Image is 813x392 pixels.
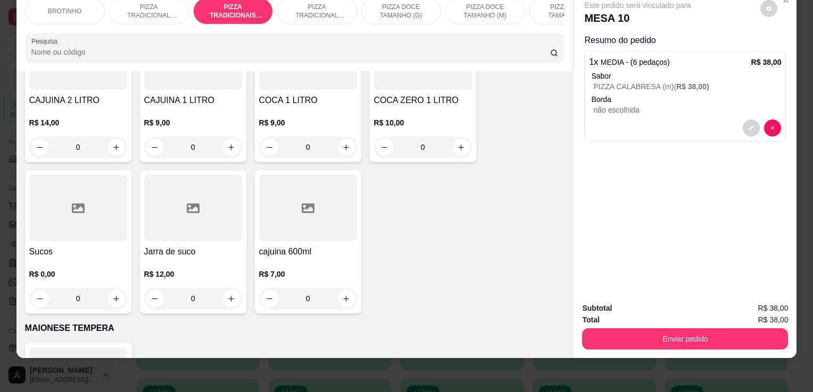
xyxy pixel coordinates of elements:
p: Borda [591,94,781,105]
p: não escolhida [593,105,781,115]
p: R$ 9,00 [259,117,357,128]
strong: Subtotal [582,304,612,312]
span: R$ 38,00 ) [676,82,709,91]
button: increase-product-quantity [338,139,355,156]
p: R$ 0,00 [29,269,127,279]
p: R$ 10,00 [374,117,472,128]
p: R$ 38,00 [751,57,782,67]
button: decrease-product-quantity [146,139,163,156]
button: increase-product-quantity [338,290,355,307]
button: increase-product-quantity [453,139,470,156]
button: decrease-product-quantity [376,139,393,156]
p: R$ 12,00 [144,269,242,279]
strong: Total [582,316,599,324]
p: PIZZA TRADICIONAL TAMANHO (G) [118,3,180,20]
p: R$ 7,00 [259,269,357,279]
button: increase-product-quantity [108,139,125,156]
h4: CAJUINA 2 LITRO [29,94,127,107]
button: decrease-product-quantity [764,120,781,137]
p: PIZZA DOCE TAMANHO (P) [538,3,600,20]
span: R$ 38,00 [758,314,789,326]
h4: COCA ZERO 1 LITRO [374,94,472,107]
button: decrease-product-quantity [743,120,760,137]
button: decrease-product-quantity [261,139,278,156]
h4: cajuina 600ml [259,245,357,258]
button: increase-product-quantity [223,139,240,156]
h4: Jarra de suco [144,245,242,258]
p: PIZZA DOCE TAMANHO (G) [370,3,432,20]
h4: CAJUINA 1 LITRO [144,94,242,107]
button: decrease-product-quantity [31,139,48,156]
p: Resumo do pedido [584,34,786,47]
p: PIZZA CALABRESA (m) ( [593,81,781,92]
label: Pesquisa [31,37,61,46]
p: R$ 14,00 [29,117,127,128]
p: PIZZA TRADICIONAL TAMANHO (P) [286,3,348,20]
button: decrease-product-quantity [261,290,278,307]
p: MAIONESE TEMPERA [25,322,565,335]
p: MESA 10 [584,11,691,25]
p: PIZZA DOCE TAMANHO (M) [454,3,516,20]
p: BROTINHO [48,7,81,15]
span: MEDIA - (6 pedaços) [601,58,670,66]
span: R$ 38,00 [758,302,789,314]
h4: Sucos [29,245,127,258]
button: Enviar pedido [582,328,788,350]
p: R$ 9,00 [144,117,242,128]
p: 1 x [589,56,669,69]
p: PIZZA TRADICIONAIS TAMANHO (M) [202,3,264,20]
div: Sabor [591,71,781,81]
h4: COCA 1 LITRO [259,94,357,107]
input: Pesquisa [31,47,550,57]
